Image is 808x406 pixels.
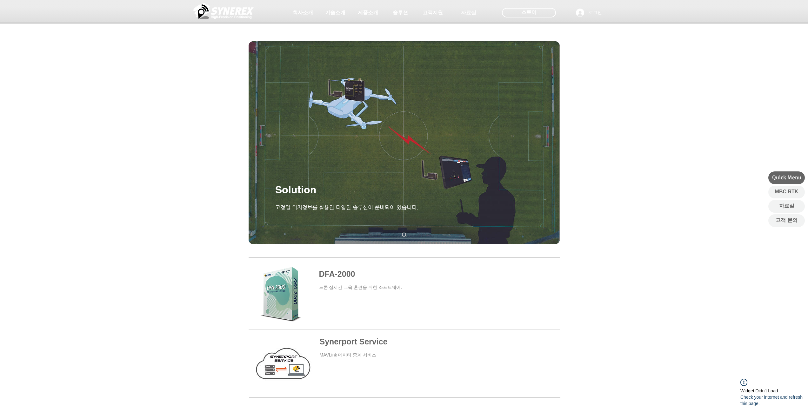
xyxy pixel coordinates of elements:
[521,9,537,16] span: 스토어
[275,204,418,210] span: ​고정밀 위치정보를 활용한 다양한 솔루션이 준비되어 있습니다.
[453,6,484,19] a: 자료실
[502,8,556,17] div: 스토어
[768,171,805,184] div: Quick Menu
[293,10,313,16] span: 회사소개
[287,6,319,19] a: 회사소개
[249,41,560,244] img: 대지 2-100.jpg
[768,200,805,213] a: 자료실
[423,10,443,16] span: 고객지원
[352,6,384,19] a: 제품소개
[275,183,317,196] span: Solution
[772,174,801,182] span: Quick Menu
[400,233,409,237] nav: 슬라이드
[417,6,449,19] a: 고객지원
[775,188,798,195] span: MBC RTK
[776,217,797,224] span: 고객 문의
[319,6,351,19] a: 기술소개
[779,203,794,210] span: 자료실
[393,10,408,16] span: 솔루션
[358,10,378,16] span: 제품소개
[461,10,476,16] span: 자료실
[768,214,805,227] a: 고객 문의
[402,233,406,237] a: Solution
[571,7,606,19] button: 로그인
[325,10,345,16] span: 기술소개
[768,186,805,198] a: MBC RTK
[735,388,778,394] div: Widget Didn’t Load
[384,6,416,19] a: 솔루션
[249,41,560,244] div: 슬라이드쇼
[193,2,254,21] img: 씨너렉스_White_simbol_대지 1.png
[586,10,604,16] span: 로그인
